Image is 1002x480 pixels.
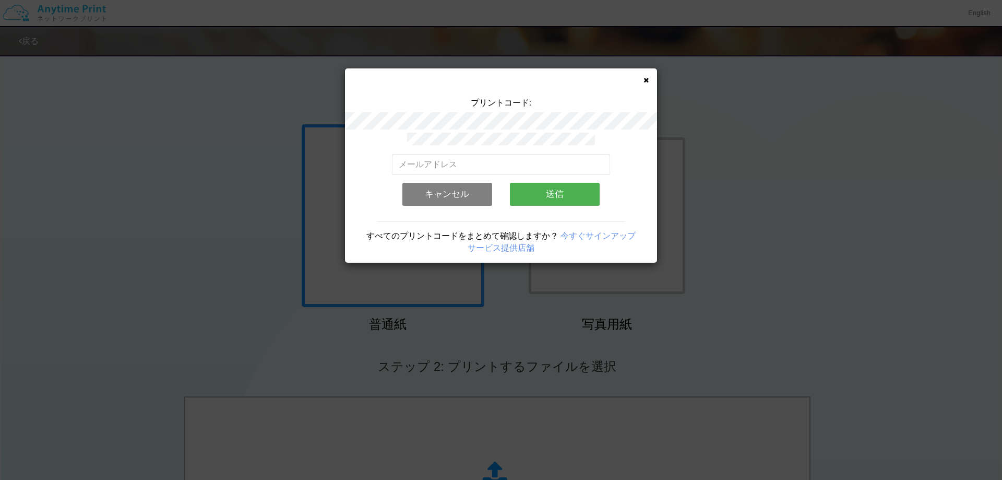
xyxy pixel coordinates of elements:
span: すべてのプリントコードをまとめて確認しますか？ [366,231,558,240]
a: 今すぐサインアップ [560,231,636,240]
input: メールアドレス [392,154,611,175]
a: サービス提供店舗 [468,243,534,252]
span: プリントコード: [471,98,531,107]
button: 送信 [510,183,600,206]
button: キャンセル [402,183,492,206]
